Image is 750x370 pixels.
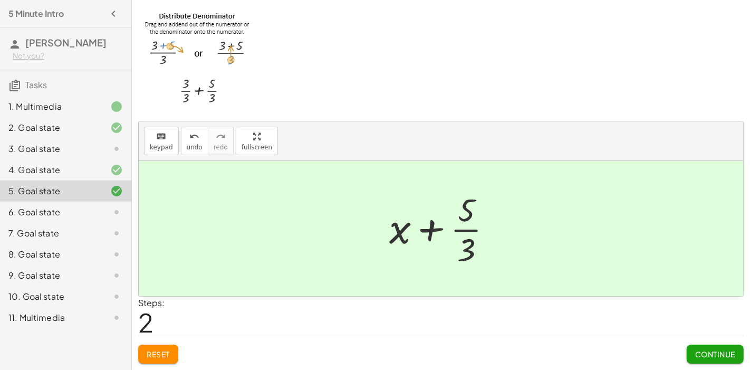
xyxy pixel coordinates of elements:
button: Reset [138,345,178,364]
h4: 5 Minute Intro [8,7,64,20]
button: keyboardkeypad [144,127,179,155]
div: Not you? [13,51,123,61]
i: Task not started. [110,227,123,240]
div: 10. Goal state [8,290,93,303]
span: Tasks [25,79,47,90]
span: Reset [147,349,170,359]
span: [PERSON_NAME] [25,36,107,49]
div: 7. Goal state [8,227,93,240]
img: d3540812a08eadf8ee7af9ebaa08cce49ac8565f558b25b5c7b83a79e55bd54a.png [138,7,253,109]
span: redo [214,144,228,151]
i: Task not started. [110,269,123,282]
span: 2 [138,306,153,338]
div: 8. Goal state [8,248,93,261]
span: Continue [695,349,735,359]
i: Task not started. [110,206,123,219]
i: Task finished. [110,100,123,113]
button: fullscreen [236,127,278,155]
i: redo [216,130,226,143]
div: 4. Goal state [8,164,93,176]
i: keyboard [156,130,166,143]
button: Continue [687,345,744,364]
div: 11. Multimedia [8,311,93,324]
button: redoredo [208,127,234,155]
span: undo [187,144,203,151]
i: Task finished and correct. [110,121,123,134]
button: undoundo [181,127,208,155]
div: 6. Goal state [8,206,93,219]
div: 1. Multimedia [8,100,93,113]
div: 2. Goal state [8,121,93,134]
span: fullscreen [242,144,272,151]
span: keypad [150,144,173,151]
i: Task not started. [110,311,123,324]
label: Steps: [138,297,165,308]
i: Task not started. [110,143,123,155]
i: Task not started. [110,290,123,303]
div: 9. Goal state [8,269,93,282]
i: Task not started. [110,248,123,261]
i: Task finished and correct. [110,185,123,197]
div: 5. Goal state [8,185,93,197]
i: Task finished and correct. [110,164,123,176]
i: undo [189,130,199,143]
div: 3. Goal state [8,143,93,155]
